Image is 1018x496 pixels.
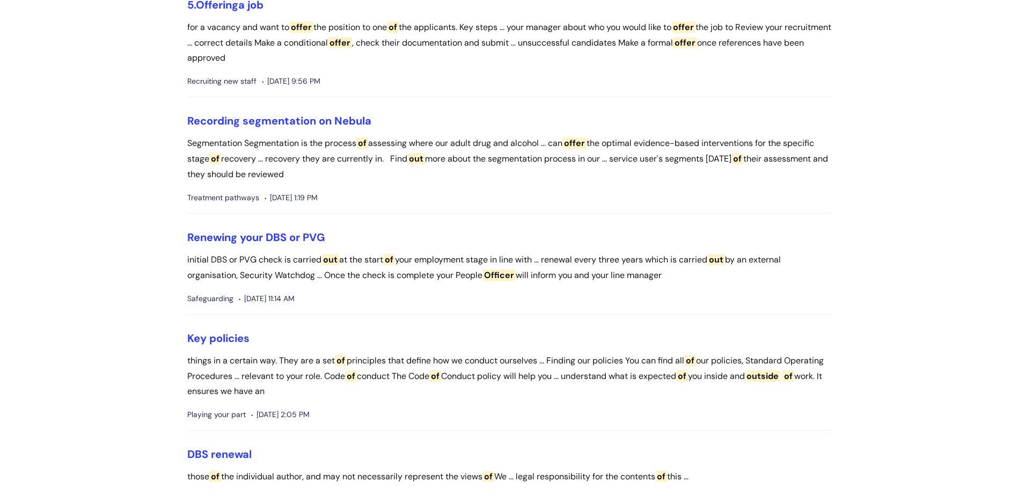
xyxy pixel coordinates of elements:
[707,254,725,265] span: out
[187,447,252,461] a: DBS renewal
[187,252,831,283] p: initial DBS or PVG check is carried at the start your employment stage in line with ... renewal e...
[684,355,696,366] span: of
[562,137,587,149] span: offer
[673,37,697,48] span: offer
[321,254,339,265] span: out
[187,353,831,399] p: things in a certain way. They are a set principles that define how we conduct ourselves ... Findi...
[251,408,310,421] span: [DATE] 2:05 PM
[262,75,320,88] span: [DATE] 9:56 PM
[187,75,257,88] span: Recruiting new staff
[289,21,313,33] span: offer
[482,269,516,281] span: Officer
[387,21,399,33] span: of
[745,370,780,382] span: outside
[676,370,688,382] span: of
[383,254,395,265] span: of
[239,292,295,305] span: [DATE] 11:14 AM
[209,471,221,482] span: of
[187,20,831,66] p: for a vacancy and want to the position to one the applicants. Key steps ... your manager about wh...
[187,230,325,244] a: Renewing your DBS or PVG
[482,471,494,482] span: of
[187,191,259,205] span: Treatment pathways
[407,153,425,164] span: out
[671,21,695,33] span: offer
[345,370,357,382] span: of
[187,136,831,182] p: Segmentation Segmentation is the process assessing where our adult drug and alcohol ... can the o...
[731,153,743,164] span: of
[429,370,441,382] span: of
[655,471,667,482] span: of
[187,469,831,485] p: those the individual author, and may not necessarily represent the views We ... legal responsibil...
[356,137,368,149] span: of
[187,331,250,345] a: Key policies
[782,370,794,382] span: of
[187,114,371,128] a: Recording segmentation on Nebula
[265,191,318,205] span: [DATE] 1:19 PM
[209,153,221,164] span: of
[335,355,347,366] span: of
[187,408,246,421] span: Playing your part
[328,37,352,48] span: offer
[187,292,233,305] span: Safeguarding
